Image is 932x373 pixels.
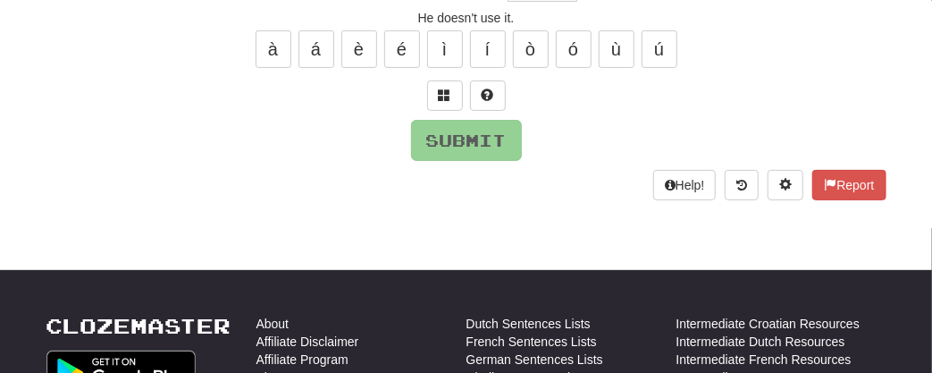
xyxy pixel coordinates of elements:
[411,120,522,161] button: Submit
[341,30,377,68] button: è
[427,81,463,111] button: Switch sentence to multiple choice alt+p
[256,315,290,333] a: About
[46,315,231,337] a: Clozemaster
[599,30,634,68] button: ù
[653,170,717,200] button: Help!
[466,315,591,333] a: Dutch Sentences Lists
[256,333,359,351] a: Affiliate Disclaimer
[470,30,506,68] button: í
[256,30,291,68] button: à
[676,315,860,333] a: Intermediate Croatian Resources
[725,170,759,200] button: Round history (alt+y)
[642,30,677,68] button: ú
[812,170,886,200] button: Report
[256,351,348,369] a: Affiliate Program
[676,333,845,351] a: Intermediate Dutch Resources
[46,9,886,27] div: He doesn't use it.
[556,30,592,68] button: ó
[513,30,549,68] button: ò
[298,30,334,68] button: á
[384,30,420,68] button: é
[427,30,463,68] button: ì
[470,81,506,111] button: Single letter hint - you only get 1 per sentence and score half the points! alt+h
[676,351,852,369] a: Intermediate French Resources
[466,351,603,369] a: German Sentences Lists
[466,333,597,351] a: French Sentences Lists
